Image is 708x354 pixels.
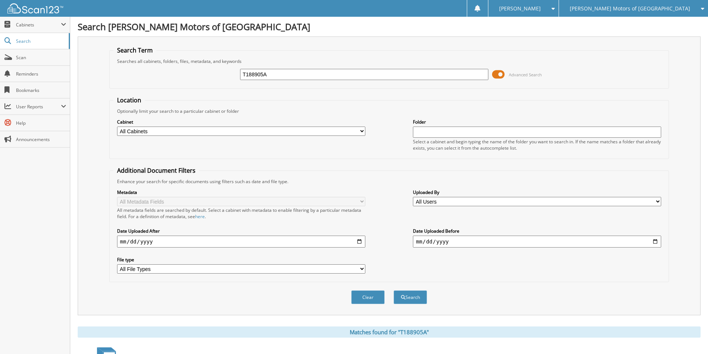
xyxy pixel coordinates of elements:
span: Cabinets [16,22,61,28]
legend: Search Term [113,46,156,54]
button: Search [394,290,427,304]
legend: Location [113,96,145,104]
div: All metadata fields are searched by default. Select a cabinet with metadata to enable filtering b... [117,207,365,220]
input: end [413,236,661,248]
a: here [195,213,205,220]
div: Enhance your search for specific documents using filters such as date and file type. [113,178,665,185]
span: [PERSON_NAME] [499,6,541,11]
img: scan123-logo-white.svg [7,3,63,13]
label: Metadata [117,189,365,195]
legend: Additional Document Filters [113,166,199,175]
span: Advanced Search [509,72,542,77]
span: Reminders [16,71,66,77]
span: Scan [16,54,66,61]
span: Bookmarks [16,87,66,93]
h1: Search [PERSON_NAME] Motors of [GEOGRAPHIC_DATA] [78,20,701,33]
label: Date Uploaded After [117,228,365,234]
label: Folder [413,119,661,125]
span: Announcements [16,136,66,143]
label: Uploaded By [413,189,661,195]
div: Optionally limit your search to a particular cabinet or folder [113,108,665,114]
label: File type [117,256,365,263]
div: Select a cabinet and begin typing the name of the folder you want to search in. If the name match... [413,138,661,151]
label: Cabinet [117,119,365,125]
span: Search [16,38,65,44]
div: Matches found for "T188905A" [78,326,701,338]
div: Searches all cabinets, folders, files, metadata, and keywords [113,58,665,64]
span: User Reports [16,103,61,110]
label: Date Uploaded Before [413,228,661,234]
input: start [117,236,365,248]
span: [PERSON_NAME] Motors of [GEOGRAPHIC_DATA] [570,6,690,11]
button: Clear [351,290,385,304]
span: Help [16,120,66,126]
